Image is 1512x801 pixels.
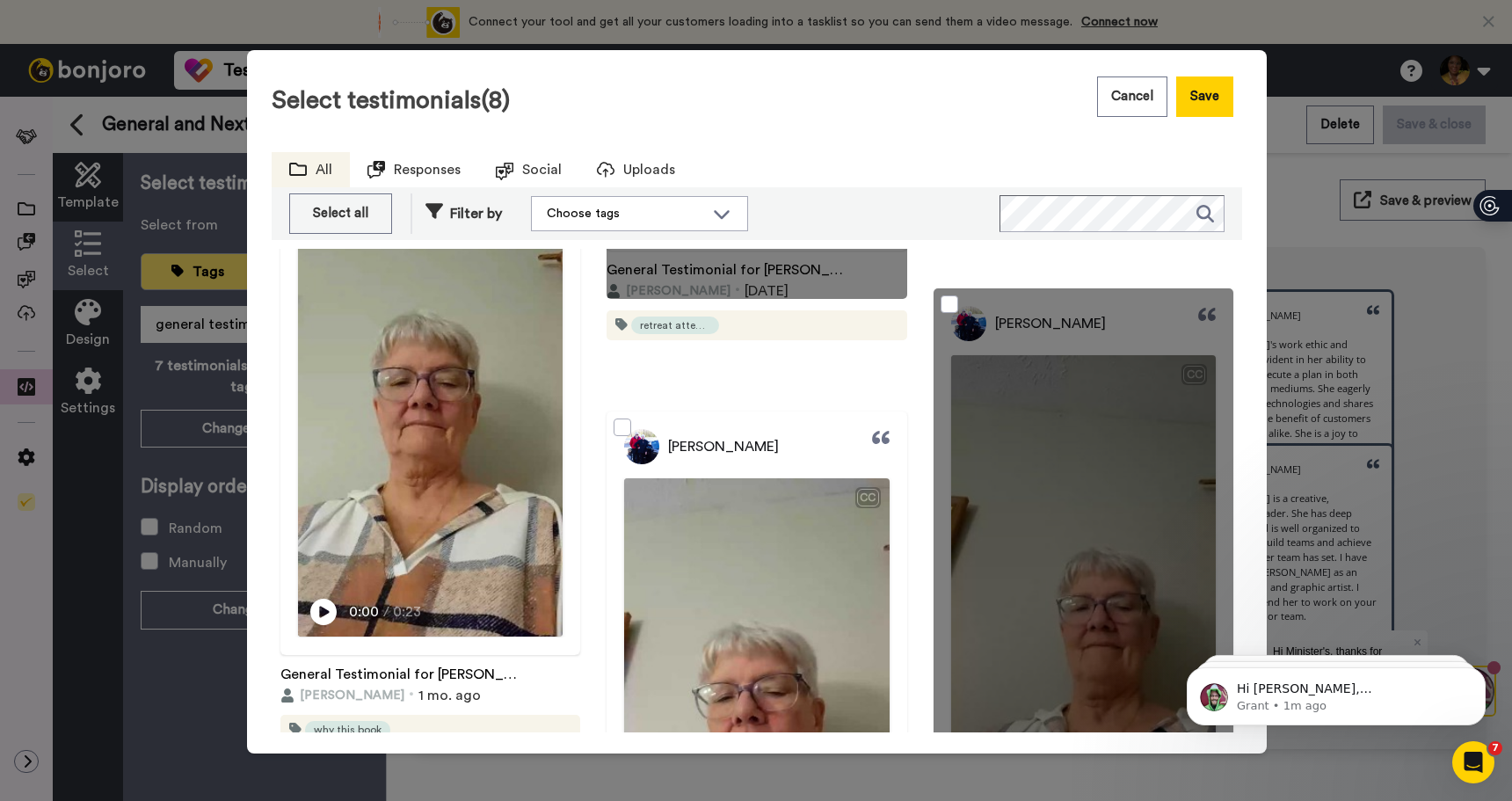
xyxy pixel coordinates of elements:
[522,159,562,180] span: Social
[640,318,710,332] span: retreat attendee
[299,203,382,224] div: Select all
[2,4,49,51] img: 3183ab3e-59ed-45f6-af1c-10226f767056-1659068401.jpg
[76,68,303,84] p: Message from Grant, sent 1m ago
[547,205,704,222] div: Choose tags
[316,159,332,180] span: All
[289,193,392,234] button: Select all
[98,15,237,140] span: Hi Minister's, thanks for joining us with a paid account! Wanted to say thanks in person, so plea...
[1176,76,1233,117] button: Save
[623,159,675,180] span: Uploads
[314,723,382,737] span: why this book
[272,87,510,114] h3: Select testimonials (8)
[450,207,502,221] span: Filter by
[76,51,302,397] span: Hi [PERSON_NAME], [PERSON_NAME] is better with a friend! Looks like you've been loving [PERSON_NA...
[56,56,77,77] img: mute-white.svg
[1488,741,1502,755] span: 7
[1160,630,1512,754] iframe: Intercom notifications message
[1097,76,1167,117] button: Cancel
[394,159,461,180] span: Responses
[1452,741,1494,783] iframe: Intercom live chat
